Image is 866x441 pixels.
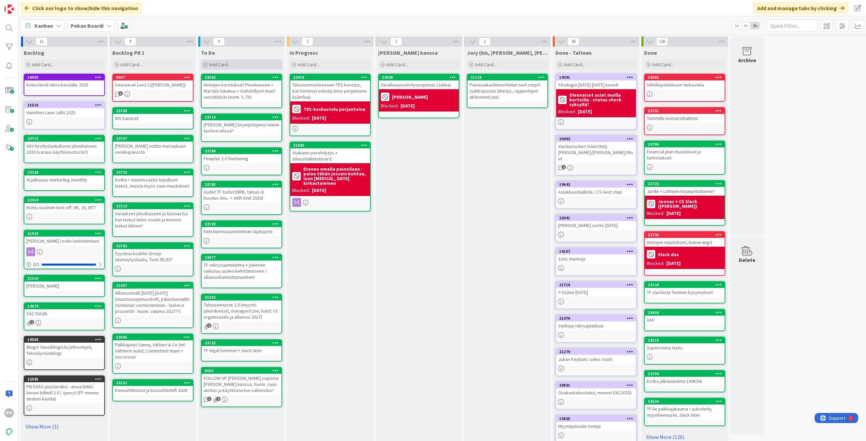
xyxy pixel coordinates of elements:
div: 23704 [645,371,725,377]
div: Palkkajutut Sanna, Valtteri & Co (ml. Valtterin auto); Committed team + successor [113,340,193,361]
div: 9507Seuraavat 1on1:t ([PERSON_NAME]) [113,74,193,89]
span: 9 [124,38,136,46]
div: 21476Vanhoja rekryajatuksia [556,315,636,330]
div: 23730 [648,232,725,237]
div: 23730Hintojen muutokset, bumerangit [645,232,725,247]
div: 23702Syyskuu koalitio Group täsmäytyslasku, Tomi 90,33? [113,243,193,264]
div: Hamilton Lane callit 2025 [24,108,104,117]
div: Kotka + Asuntosäätiö lopulliset laskut, muista myös saas-muutokset [113,175,193,190]
div: 23722Kotka + Asuntosäätiö lopulliset laskut, muista myös saas-muutokset [113,169,193,190]
div: Hintojen korotukset Plowbaseen + Wartalo lokakuu + mahdolliset muut viestittävät (esim. Y, TA) [202,80,281,101]
div: 20493 [559,137,636,141]
img: Visit kanbanzone.com [4,4,14,14]
div: 19642 [559,182,636,187]
div: 19556 [24,337,104,343]
div: WS kanavat [113,114,193,123]
span: Kanban [35,22,53,30]
div: Finaplan 2.0 finetuning [202,154,281,163]
span: 1 [207,323,211,328]
div: Vastuuroolien määrittely [PERSON_NAME]/[PERSON_NAME]/Muut [556,142,636,163]
span: Add Card... [120,62,142,68]
span: 3x [750,22,759,29]
div: 21279 [559,349,636,354]
div: Blogit: Vuosiblogista jatkostepit, Tekoälyvisioblogi [24,343,104,358]
span: 1 [30,320,34,324]
div: [DATE] [312,187,326,194]
div: 21510[PERSON_NAME] [24,275,104,290]
div: Blocked: [292,187,310,194]
div: 23786 [645,141,725,147]
div: Kotka jälkilaskelma 100€/kk [645,377,725,386]
div: 23785 [202,181,281,188]
span: Add Card... [298,62,319,68]
div: 22515Supervoima lasku [645,337,725,352]
div: 23727 [113,136,193,142]
div: [DATE] [666,210,681,217]
div: 21923 [27,231,104,236]
div: Tommille konsernihallinto [645,114,725,123]
div: 23722 [116,170,193,175]
div: Uudet TF todot (NRR, talous AI busdev tms -> ARR 5m€ 2030) [202,188,281,202]
div: 21923[PERSON_NAME] roolin kehittäminen [24,230,104,245]
div: 23725 [202,340,281,346]
div: Blocked: [647,260,664,267]
div: 23769WS kanavat [113,108,193,123]
div: 21997 [116,283,193,288]
div: 23702 [116,244,193,248]
span: Add Card... [209,62,231,68]
div: 23712 [27,136,104,141]
div: 8562 [205,368,281,373]
div: Supervoima lasku [645,343,725,352]
div: 23786Financial plan muutokset ja tarkistukset [645,141,725,162]
div: PB SAAS joustavaksi - ainoa linkki lienee billmill 2.0 / queryt (FF menee dealsin kautta) [24,382,104,403]
div: 23663 [648,75,725,80]
div: Talousennuste 2.0 (myynti: jokerikeissit, managerit jne; kulut: rd organisaatio ja allianssi 2027) [202,300,281,321]
span: 1 [207,397,211,401]
div: Pienasiakashinnoittelun next stepit (sähköpostin lähetys, rajapintojen aktivoinnit jne) [468,80,547,101]
div: 23727[PERSON_NAME] soitto marraskuun serkkupäivistä [113,136,193,156]
div: 20831Osakaskekustelut, memot (05/2025) [556,382,636,397]
div: 16902 [27,75,104,80]
div: 22041[PERSON_NAME] soitto [DATE] [556,215,636,230]
div: 23719[PERSON_NAME] kirjanpitojeesi minne tuntiexcelissä? [202,114,281,135]
div: 23534 [648,399,725,404]
div: 23769 [116,108,193,113]
div: 22414 [27,198,104,202]
div: Komu sisäinen kick off: VR, JS, MT? [24,203,104,212]
div: 21710Y-Säätiö [DATE] [556,282,636,297]
div: 14391 [559,75,636,80]
span: Jory (bis, kenno, bohr) [467,49,548,56]
div: 16902Kolesteroli labra keväälle 2025 [24,74,104,89]
b: TES-keskustelu perjantaina [303,107,365,112]
span: 136 [656,38,668,46]
span: 1 [390,38,402,46]
span: Backlog PR 1 [112,49,144,56]
input: Quick Filter... [767,20,817,32]
div: 23723 [645,181,725,187]
div: Varaukset plowbaseen ja täsmäytys kun laskut tulee sisään ja kennon laskut lähtee? [113,209,193,230]
div: 14157 [556,248,636,254]
span: 2 [302,38,313,46]
div: 14391Strategia [DATE]-[DATE] koonti [556,74,636,89]
b: Etenee omalla painollaan - palaa tähän jossain kohtaa, ison [MEDICAL_DATA] kirkastaminen [303,167,368,186]
span: Add Card... [652,62,674,68]
div: 21516Hamilton Lane callit 2025 [24,102,104,117]
div: Vanhoja rekryajatuksia [556,321,636,330]
div: 21710 [556,282,636,288]
div: Blocked: [558,108,576,115]
div: TF slackista Tommin kysymykset [645,288,725,297]
div: 21124Pienasiakashinnoittelun next stepit (sähköpostin lähetys, rajapintojen aktivoinnit jne) [468,74,547,101]
span: Add Card... [386,62,408,68]
div: 21510 [24,275,104,281]
div: Allianssimalli [DATE]-[DATE] (muutossopimusdraft, palautusmallin toiminnan varmistaminen - laskev... [113,289,193,316]
b: Joonas + CS Slack ([PERSON_NAME]) [658,199,723,209]
span: Jukan kanssa [378,49,438,56]
div: 1 [35,3,37,8]
span: Add Card... [32,62,53,68]
span: 9 [213,38,225,46]
div: Y-Säätiö [DATE] [556,288,636,297]
div: 23534TF:lle palkkajakauma + päivitetty myyntiennuste, slack later [645,398,725,419]
div: 21476 [556,315,636,321]
div: 21516 [27,103,104,107]
div: 23729 [205,222,281,226]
